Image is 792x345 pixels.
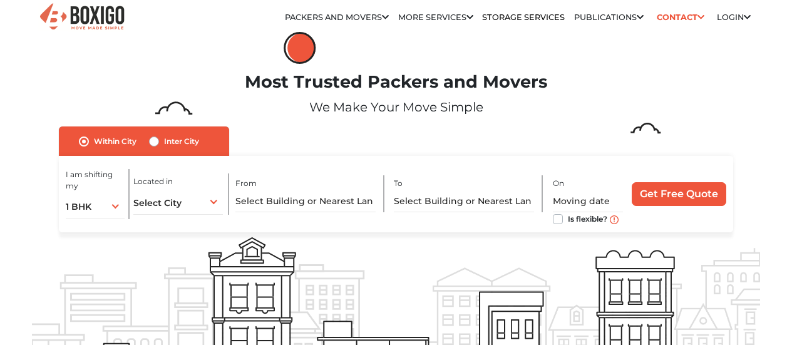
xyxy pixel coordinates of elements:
span: Select City [133,197,182,209]
a: Publications [574,13,644,22]
input: Select Building or Nearest Landmark [394,190,533,212]
a: More services [398,13,473,22]
img: Boxigo [38,2,126,33]
label: Is flexible? [568,212,607,225]
label: Located in [133,176,173,187]
span: 1 BHK [66,201,91,212]
input: Select Building or Nearest Landmark [235,190,375,212]
input: Get Free Quote [632,182,726,206]
label: On [553,178,564,189]
a: Login [717,13,751,22]
label: From [235,178,257,189]
a: Storage Services [482,13,565,22]
label: Within City [94,134,136,149]
label: I am shifting my [66,169,125,192]
img: move_date_info [610,215,619,224]
input: Moving date [553,190,624,212]
a: Packers and Movers [285,13,389,22]
label: To [394,178,403,189]
label: Inter City [164,134,199,149]
a: Contact [652,8,708,27]
h1: Most Trusted Packers and Movers [32,72,761,93]
p: We Make Your Move Simple [32,98,761,116]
